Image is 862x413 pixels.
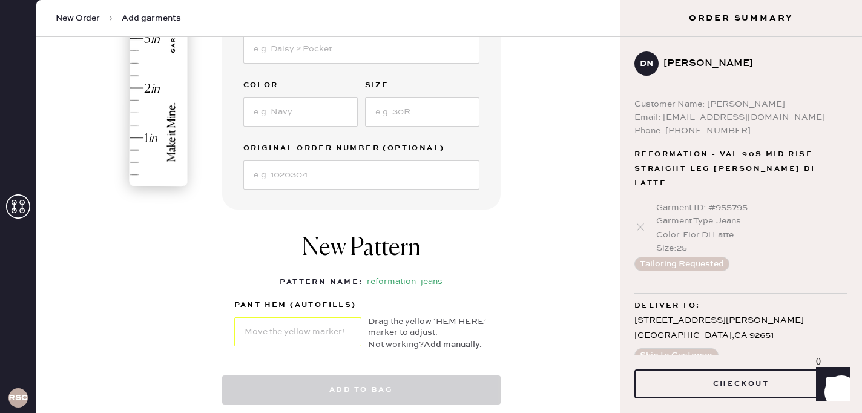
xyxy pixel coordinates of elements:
[8,394,28,402] h3: RSCPA
[365,97,479,127] input: e.g. 30R
[634,313,847,343] div: [STREET_ADDRESS][PERSON_NAME] [GEOGRAPHIC_DATA] , CA 92651
[634,257,729,271] button: Tailoring Requested
[634,147,847,191] span: Reformation - Val 90s Mid Rise Straight Leg [PERSON_NAME] Di Latte
[222,375,501,405] button: Add to bag
[634,111,847,124] div: Email: [EMAIL_ADDRESS][DOMAIN_NAME]
[243,97,358,127] input: e.g. Navy
[634,124,847,137] div: Phone: [PHONE_NUMBER]
[243,141,479,156] label: Original Order Number (Optional)
[663,56,838,71] div: [PERSON_NAME]
[234,317,361,346] input: Move the yellow marker!
[656,228,847,242] div: Color : Fior Di Latte
[368,316,489,338] div: Drag the yellow ‘HEM HERE’ marker to adjust.
[656,201,847,214] div: Garment ID : # 955795
[656,214,847,228] div: Garment Type : Jeans
[634,369,847,398] button: Checkout
[620,12,862,24] h3: Order Summary
[656,242,847,255] div: Size : 25
[56,12,100,24] span: New Order
[367,275,443,289] div: reformation_jeans
[640,59,653,68] h3: dn
[302,234,421,275] h1: New Pattern
[424,338,482,351] button: Add manually.
[280,275,363,289] div: Pattern Name :
[122,12,181,24] span: Add garments
[634,97,847,111] div: Customer Name: [PERSON_NAME]
[365,78,479,93] label: Size
[243,35,479,64] input: e.g. Daisy 2 Pocket
[234,298,361,312] label: pant hem (autofills)
[804,358,857,411] iframe: Front Chat
[243,78,358,93] label: Color
[634,348,719,363] button: Ship to Customer
[243,160,479,190] input: e.g. 1020304
[368,338,489,351] div: Not working?
[634,299,700,313] span: Deliver to:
